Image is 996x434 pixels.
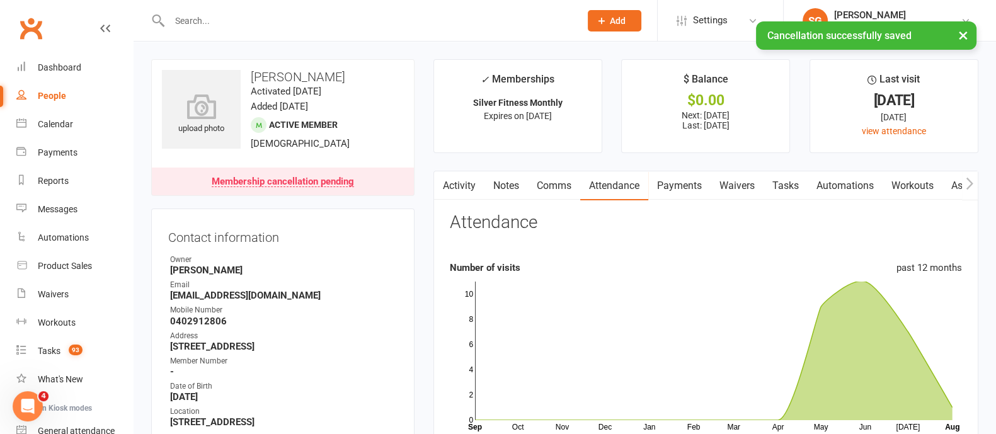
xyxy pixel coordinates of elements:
strong: [STREET_ADDRESS] [170,416,398,428]
a: Payments [648,171,711,200]
div: Mobile Number [170,304,398,316]
a: Notes [484,171,528,200]
iframe: Intercom live chat [13,391,43,421]
i: ✓ [481,74,489,86]
a: Comms [528,171,580,200]
div: [DATE] [821,110,966,124]
a: Messages [16,195,133,224]
time: Added [DATE] [251,101,308,112]
a: Automations [808,171,883,200]
strong: 0402912806 [170,316,398,327]
div: $0.00 [633,94,778,107]
a: Waivers [711,171,764,200]
a: Automations [16,224,133,252]
div: Address [170,330,398,342]
span: Add [610,16,626,26]
span: Expires on [DATE] [484,111,552,121]
div: Date of Birth [170,380,398,392]
strong: [EMAIL_ADDRESS][DOMAIN_NAME] [170,290,398,301]
div: Owner [170,254,398,266]
a: What's New [16,365,133,394]
div: Waivers [38,289,69,299]
h3: Attendance [450,213,537,232]
div: Member Number [170,355,398,367]
time: Activated [DATE] [251,86,321,97]
div: [PERSON_NAME] [834,9,961,21]
span: [DEMOGRAPHIC_DATA] [251,138,350,149]
p: Next: [DATE] Last: [DATE] [633,110,778,130]
a: Dashboard [16,54,133,82]
span: 4 [38,391,49,401]
a: Calendar [16,110,133,139]
a: Tasks 93 [16,337,133,365]
div: Location [170,406,398,418]
div: upload photo [162,94,241,135]
strong: [STREET_ADDRESS] [170,341,398,352]
div: Messages [38,204,77,214]
div: SG [803,8,828,33]
div: Email [170,279,398,291]
span: 93 [69,345,83,355]
h3: [PERSON_NAME] [162,70,404,84]
div: past 12 months [896,260,962,275]
a: Reports [16,167,133,195]
span: Settings [693,6,728,35]
div: Cancellation successfully saved [756,21,976,50]
a: Workouts [883,171,942,200]
strong: Silver Fitness Monthly [473,98,563,108]
div: [DATE] [821,94,966,107]
input: Search... [166,12,571,30]
a: Tasks [764,171,808,200]
div: Workouts [38,317,76,328]
div: Dashboard [38,62,81,72]
div: Reports [38,176,69,186]
a: Waivers [16,280,133,309]
a: Attendance [580,171,648,200]
div: Memberships [481,71,554,94]
div: What's New [38,374,83,384]
div: $ Balance [684,71,728,94]
div: Tasks [38,346,60,356]
div: Automations [38,232,89,243]
a: Activity [434,171,484,200]
div: Calendar [38,119,73,129]
div: People [38,91,66,101]
div: Beyond Transformation Burleigh [834,21,961,32]
a: view attendance [862,126,926,136]
strong: [PERSON_NAME] [170,265,398,276]
a: Clubworx [15,13,47,44]
strong: [DATE] [170,391,398,403]
h3: Contact information [168,226,398,244]
strong: - [170,366,398,377]
div: Last visit [867,71,920,94]
a: Product Sales [16,252,133,280]
button: × [952,21,975,49]
span: Active member [269,120,338,130]
strong: Number of visits [450,262,520,273]
div: Product Sales [38,261,92,271]
div: Membership cancellation pending [212,177,354,187]
a: Workouts [16,309,133,337]
a: Payments [16,139,133,167]
a: People [16,82,133,110]
button: Add [588,10,641,31]
div: Payments [38,147,77,157]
